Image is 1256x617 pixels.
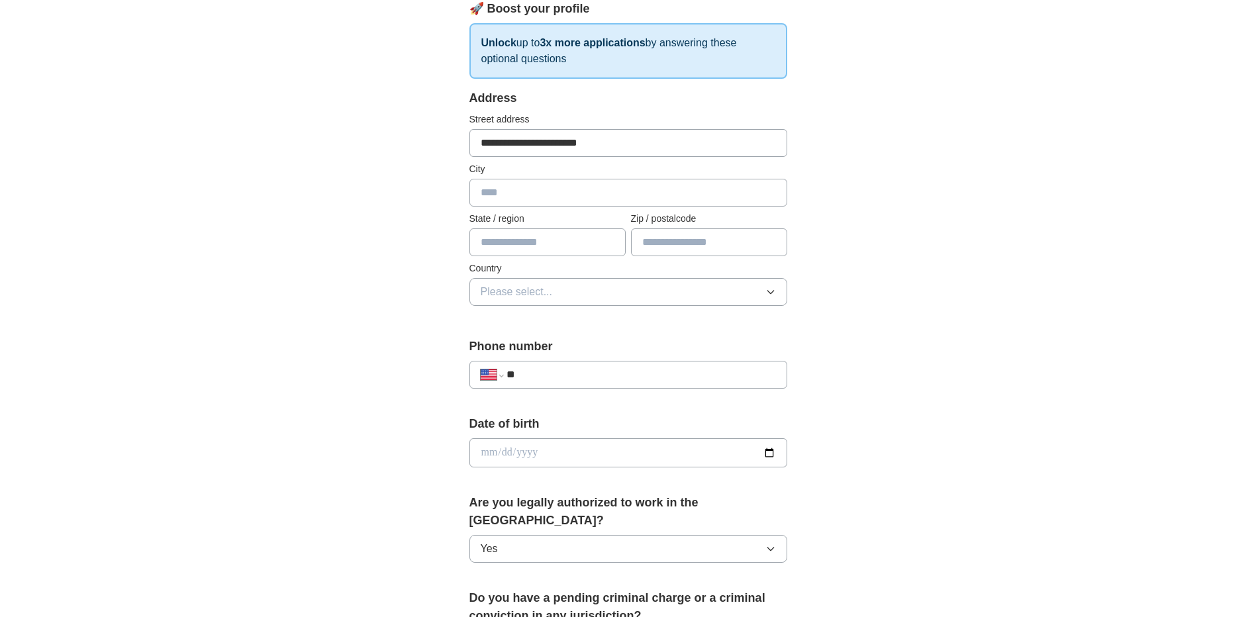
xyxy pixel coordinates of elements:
[469,162,787,176] label: City
[631,212,787,226] label: Zip / postalcode
[469,415,787,433] label: Date of birth
[469,535,787,563] button: Yes
[469,494,787,530] label: Are you legally authorized to work in the [GEOGRAPHIC_DATA]?
[469,212,626,226] label: State / region
[469,89,787,107] div: Address
[469,261,787,275] label: Country
[481,284,553,300] span: Please select...
[469,23,787,79] p: up to by answering these optional questions
[469,338,787,356] label: Phone number
[469,113,787,126] label: Street address
[540,37,645,48] strong: 3x more applications
[481,37,516,48] strong: Unlock
[469,278,787,306] button: Please select...
[481,541,498,557] span: Yes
